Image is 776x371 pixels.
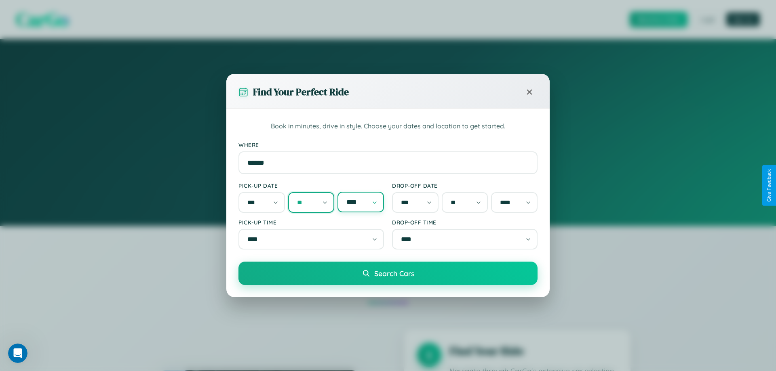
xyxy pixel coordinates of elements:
[392,219,538,226] label: Drop-off Time
[238,182,384,189] label: Pick-up Date
[238,219,384,226] label: Pick-up Time
[392,182,538,189] label: Drop-off Date
[253,85,349,99] h3: Find Your Perfect Ride
[374,269,414,278] span: Search Cars
[238,262,538,285] button: Search Cars
[238,141,538,148] label: Where
[238,121,538,132] p: Book in minutes, drive in style. Choose your dates and location to get started.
